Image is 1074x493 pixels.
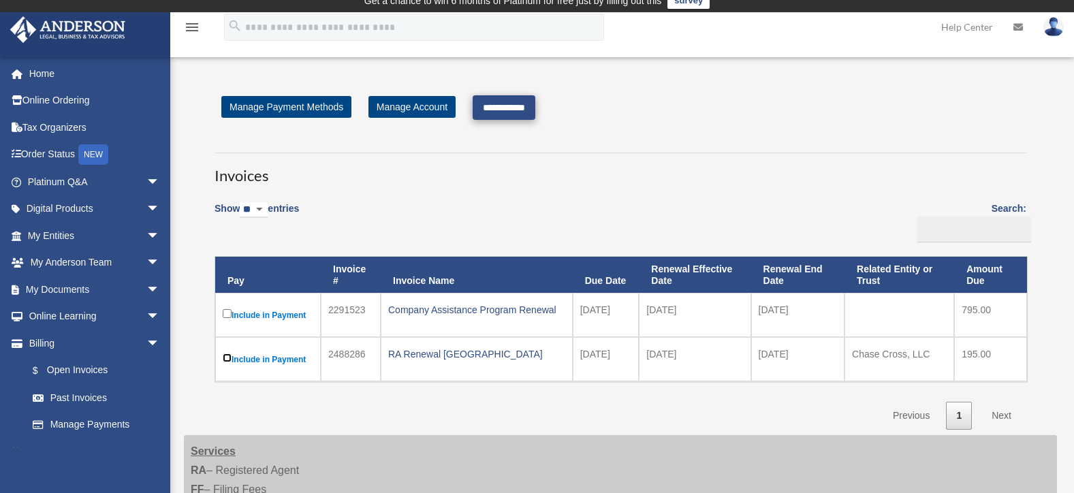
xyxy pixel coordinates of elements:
[10,87,180,114] a: Online Ordering
[913,200,1026,242] label: Search:
[78,144,108,165] div: NEW
[215,257,321,293] th: Pay: activate to sort column descending
[10,60,180,87] a: Home
[639,293,751,337] td: [DATE]
[223,306,313,323] label: Include in Payment
[227,18,242,33] i: search
[6,16,129,43] img: Anderson Advisors Platinum Portal
[146,303,174,331] span: arrow_drop_down
[10,330,174,357] a: Billingarrow_drop_down
[221,96,351,118] a: Manage Payment Methods
[146,249,174,277] span: arrow_drop_down
[954,337,1027,381] td: 195.00
[223,353,232,362] input: Include in Payment
[215,200,299,232] label: Show entries
[388,300,565,319] div: Company Assistance Program Renewal
[240,202,268,218] select: Showentries
[10,276,180,303] a: My Documentsarrow_drop_down
[10,168,180,195] a: Platinum Q&Aarrow_drop_down
[954,293,1027,337] td: 795.00
[321,337,381,381] td: 2488286
[388,345,565,364] div: RA Renewal [GEOGRAPHIC_DATA]
[191,445,236,457] strong: Services
[844,257,954,293] th: Related Entity or Trust: activate to sort column ascending
[184,19,200,35] i: menu
[954,257,1027,293] th: Amount Due: activate to sort column ascending
[751,293,844,337] td: [DATE]
[844,337,954,381] td: Chase Cross, LLC
[639,257,751,293] th: Renewal Effective Date: activate to sort column ascending
[1043,17,1064,37] img: User Pic
[10,249,180,276] a: My Anderson Teamarrow_drop_down
[10,195,180,223] a: Digital Productsarrow_drop_down
[639,337,751,381] td: [DATE]
[751,337,844,381] td: [DATE]
[223,309,232,318] input: Include in Payment
[10,114,180,141] a: Tax Organizers
[381,257,573,293] th: Invoice Name: activate to sort column ascending
[946,402,972,430] a: 1
[146,195,174,223] span: arrow_drop_down
[146,168,174,196] span: arrow_drop_down
[573,293,639,337] td: [DATE]
[573,337,639,381] td: [DATE]
[223,351,313,368] label: Include in Payment
[146,222,174,250] span: arrow_drop_down
[321,257,381,293] th: Invoice #: activate to sort column ascending
[321,293,381,337] td: 2291523
[40,362,47,379] span: $
[10,222,180,249] a: My Entitiesarrow_drop_down
[19,357,167,385] a: $Open Invoices
[10,303,180,330] a: Online Learningarrow_drop_down
[10,438,180,465] a: Events Calendar
[10,141,180,169] a: Order StatusNEW
[184,24,200,35] a: menu
[368,96,456,118] a: Manage Account
[883,402,940,430] a: Previous
[751,257,844,293] th: Renewal End Date: activate to sort column ascending
[573,257,639,293] th: Due Date: activate to sort column ascending
[19,384,174,411] a: Past Invoices
[19,411,174,439] a: Manage Payments
[191,464,206,476] strong: RA
[917,217,1031,242] input: Search:
[215,153,1026,187] h3: Invoices
[981,402,1022,430] a: Next
[146,276,174,304] span: arrow_drop_down
[146,330,174,357] span: arrow_drop_down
